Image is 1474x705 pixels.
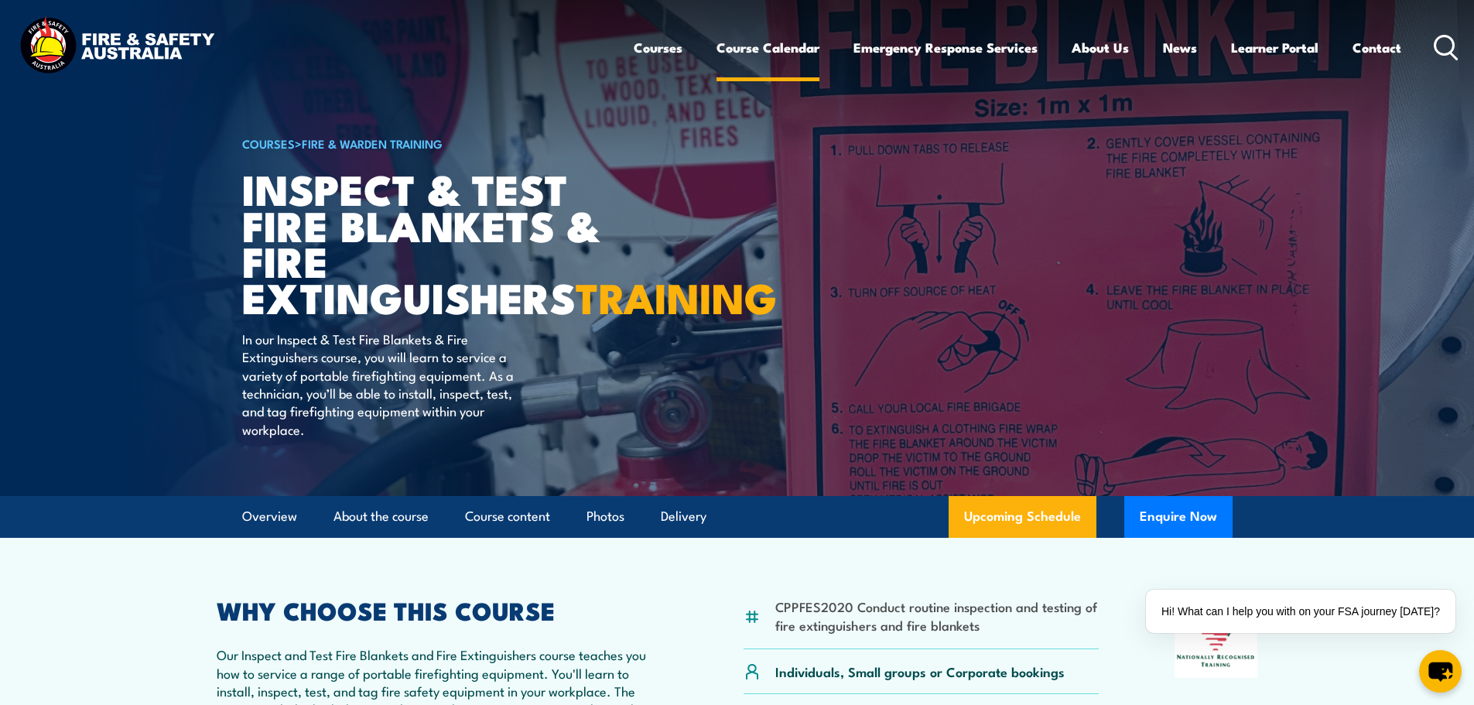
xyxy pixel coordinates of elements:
a: Upcoming Schedule [949,496,1096,538]
strong: TRAINING [576,264,777,328]
a: Fire & Warden Training [302,135,443,152]
a: About the course [333,496,429,537]
a: Courses [634,27,682,68]
a: Emergency Response Services [853,27,1038,68]
a: About Us [1072,27,1129,68]
p: Individuals, Small groups or Corporate bookings [775,662,1065,680]
a: Course content [465,496,550,537]
a: Overview [242,496,297,537]
a: News [1163,27,1197,68]
a: Course Calendar [716,27,819,68]
a: COURSES [242,135,295,152]
button: chat-button [1419,650,1462,693]
a: Contact [1353,27,1401,68]
a: Learner Portal [1231,27,1318,68]
h2: WHY CHOOSE THIS COURSE [217,599,669,621]
h6: > [242,134,624,152]
li: CPPFES2020 Conduct routine inspection and testing of fire extinguishers and fire blankets [775,597,1100,634]
p: In our Inspect & Test Fire Blankets & Fire Extinguishers course, you will learn to service a vari... [242,330,525,438]
a: Delivery [661,496,706,537]
a: Photos [587,496,624,537]
button: Enquire Now [1124,496,1233,538]
h1: Inspect & Test Fire Blankets & Fire Extinguishers [242,170,624,315]
div: Hi! What can I help you with on your FSA journey [DATE]? [1146,590,1455,633]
